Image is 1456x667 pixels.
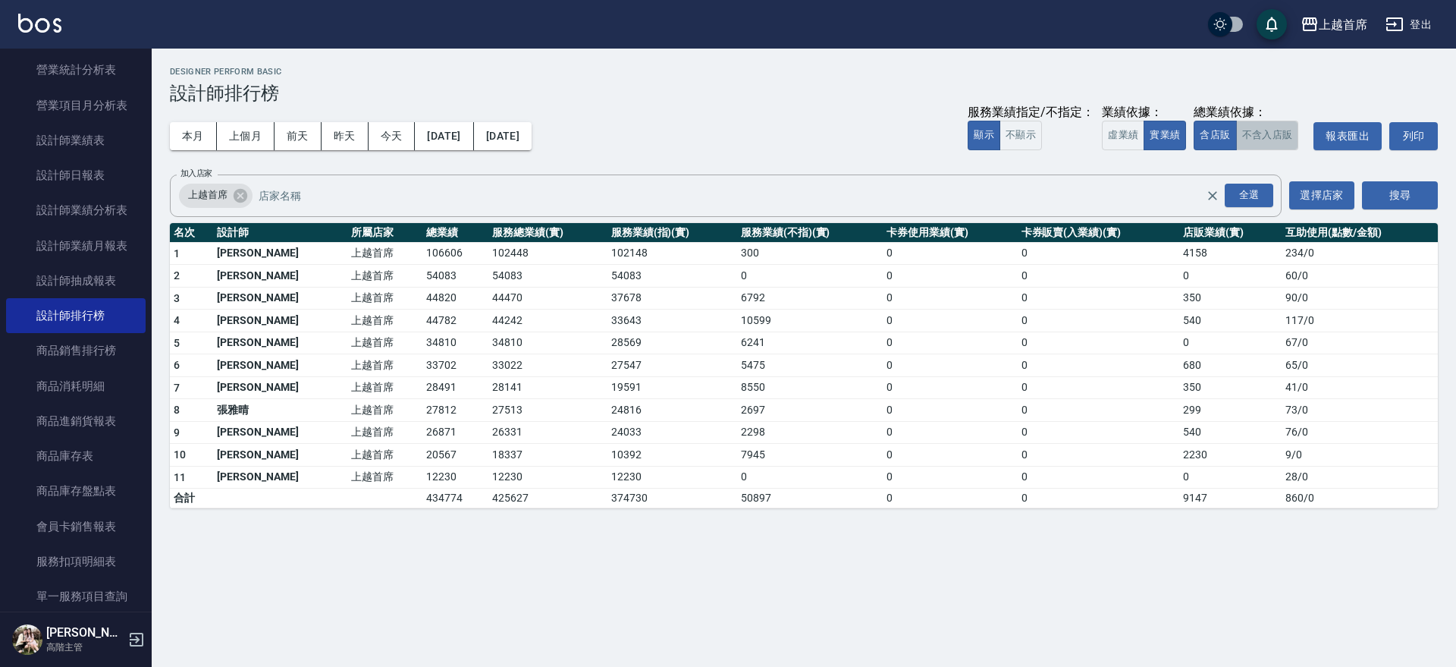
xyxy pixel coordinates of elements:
[737,466,883,489] td: 0
[488,466,607,489] td: 12230
[422,421,488,444] td: 26871
[1294,9,1373,40] button: 上越首席
[883,287,1017,310] td: 0
[174,247,180,260] span: 1
[1282,444,1438,467] td: 9 / 0
[213,466,347,489] td: [PERSON_NAME]
[1194,105,1306,121] div: 總業績依據：
[1389,122,1438,150] button: 列印
[179,184,253,208] div: 上越首席
[883,265,1017,288] td: 0
[1018,265,1179,288] td: 0
[737,287,883,310] td: 6792
[6,228,146,263] a: 設計師業績月報表
[737,444,883,467] td: 7945
[422,265,488,288] td: 54083
[213,287,347,310] td: [PERSON_NAME]
[737,242,883,265] td: 300
[213,265,347,288] td: [PERSON_NAME]
[488,444,607,467] td: 18337
[607,265,737,288] td: 54083
[6,509,146,544] a: 會員卡銷售報表
[174,337,180,349] span: 5
[422,332,488,354] td: 34810
[1222,181,1276,210] button: Open
[422,310,488,332] td: 44782
[1018,489,1179,508] td: 0
[607,242,737,265] td: 102148
[347,466,422,489] td: 上越首席
[1144,121,1186,150] button: 實業績
[12,625,42,655] img: Person
[968,121,1000,150] button: 顯示
[6,52,146,87] a: 營業統計分析表
[1179,287,1282,310] td: 350
[1018,376,1179,399] td: 0
[6,298,146,333] a: 設計師排行榜
[607,399,737,422] td: 24816
[6,193,146,228] a: 設計師業績分析表
[1282,287,1438,310] td: 90 / 0
[347,332,422,354] td: 上越首席
[1282,376,1438,399] td: 41 / 0
[213,444,347,467] td: [PERSON_NAME]
[174,404,180,416] span: 8
[1018,354,1179,377] td: 0
[607,466,737,489] td: 12230
[1018,332,1179,354] td: 0
[422,399,488,422] td: 27812
[347,421,422,444] td: 上越首席
[347,310,422,332] td: 上越首席
[275,122,322,150] button: 前天
[474,122,532,150] button: [DATE]
[422,376,488,399] td: 28491
[6,88,146,123] a: 營業項目月分析表
[607,354,737,377] td: 27547
[213,354,347,377] td: [PERSON_NAME]
[1179,421,1282,444] td: 540
[1282,223,1438,243] th: 互助使用(點數/金額)
[213,310,347,332] td: [PERSON_NAME]
[607,376,737,399] td: 19591
[1102,105,1186,121] div: 業績依據：
[883,242,1017,265] td: 0
[1282,332,1438,354] td: 67 / 0
[1102,121,1144,150] button: 虛業績
[1018,466,1179,489] td: 0
[6,404,146,439] a: 商品進銷貨報表
[607,287,737,310] td: 37678
[422,354,488,377] td: 33702
[1282,489,1438,508] td: 860 / 0
[607,332,737,354] td: 28569
[170,122,217,150] button: 本月
[607,310,737,332] td: 33643
[6,333,146,368] a: 商品銷售排行榜
[1282,310,1438,332] td: 117 / 0
[1319,15,1367,34] div: 上越首席
[1179,310,1282,332] td: 540
[1179,223,1282,243] th: 店販業績(實)
[883,444,1017,467] td: 0
[213,242,347,265] td: [PERSON_NAME]
[18,14,61,33] img: Logo
[737,376,883,399] td: 8550
[170,67,1438,77] h2: Designer Perform Basic
[422,287,488,310] td: 44820
[488,310,607,332] td: 44242
[347,399,422,422] td: 上越首席
[347,287,422,310] td: 上越首席
[737,223,883,243] th: 服務業績(不指)(實)
[883,376,1017,399] td: 0
[174,448,187,461] span: 10
[488,265,607,288] td: 54083
[6,123,146,158] a: 設計師業績表
[883,489,1017,508] td: 0
[1179,332,1282,354] td: 0
[174,269,180,282] span: 2
[883,354,1017,377] td: 0
[737,421,883,444] td: 2298
[347,444,422,467] td: 上越首席
[1018,421,1179,444] td: 0
[347,265,422,288] td: 上越首席
[737,489,883,508] td: 50897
